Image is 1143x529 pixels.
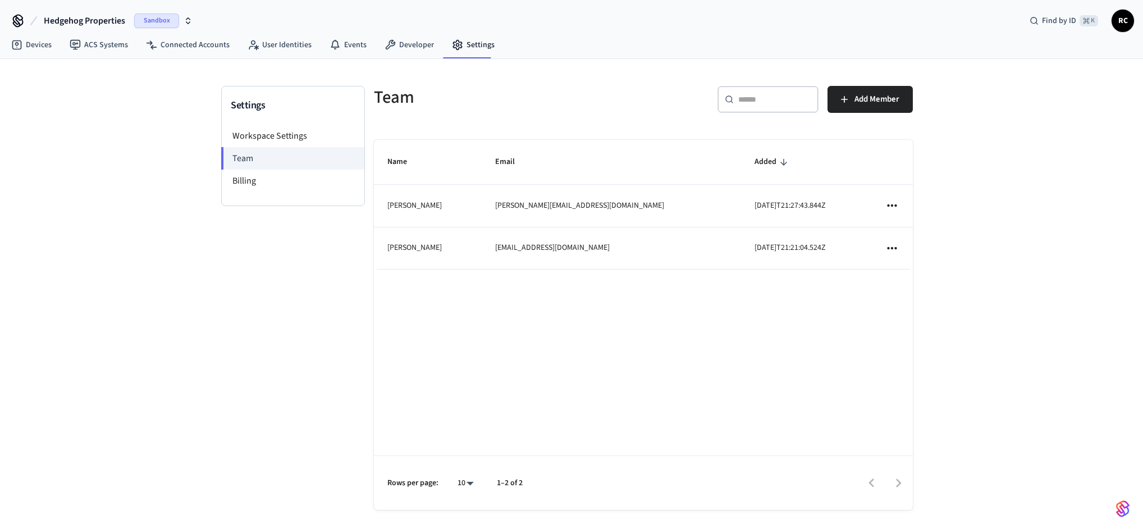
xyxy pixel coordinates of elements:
[482,185,741,227] td: [PERSON_NAME][EMAIL_ADDRESS][DOMAIN_NAME]
[374,86,637,109] h5: Team
[321,35,376,55] a: Events
[1080,15,1098,26] span: ⌘ K
[1042,15,1076,26] span: Find by ID
[2,35,61,55] a: Devices
[452,475,479,491] div: 10
[374,227,482,270] td: [PERSON_NAME]
[387,153,422,171] span: Name
[1116,500,1130,518] img: SeamLogoGradient.69752ec5.svg
[482,227,741,270] td: [EMAIL_ADDRESS][DOMAIN_NAME]
[239,35,321,55] a: User Identities
[221,147,364,170] li: Team
[1021,11,1107,31] div: Find by ID⌘ K
[374,140,913,270] table: sticky table
[755,153,791,171] span: Added
[61,35,137,55] a: ACS Systems
[387,477,438,489] p: Rows per page:
[376,35,443,55] a: Developer
[137,35,239,55] a: Connected Accounts
[222,170,364,192] li: Billing
[497,477,523,489] p: 1–2 of 2
[1113,11,1133,31] span: RC
[231,98,355,113] h3: Settings
[1112,10,1134,32] button: RC
[827,86,913,113] button: Add Member
[495,153,529,171] span: Email
[222,125,364,147] li: Workspace Settings
[374,185,482,227] td: [PERSON_NAME]
[854,92,899,107] span: Add Member
[443,35,504,55] a: Settings
[134,13,179,28] span: Sandbox
[741,185,871,227] td: [DATE]T21:27:43.844Z
[44,14,125,28] span: Hedgehog Properties
[741,227,871,270] td: [DATE]T21:21:04.524Z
